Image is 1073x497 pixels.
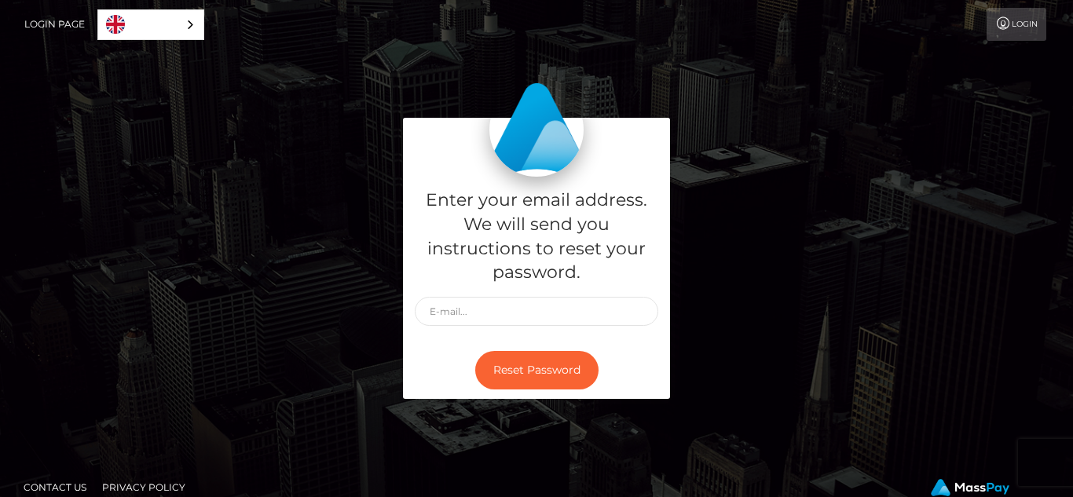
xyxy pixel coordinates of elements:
[475,351,599,389] button: Reset Password
[415,297,658,326] input: E-mail...
[97,9,204,40] aside: Language selected: English
[987,8,1046,41] a: Login
[98,10,203,39] a: English
[97,9,204,40] div: Language
[489,82,584,177] img: MassPay Login
[415,188,658,285] h5: Enter your email address. We will send you instructions to reset your password.
[931,479,1009,496] img: MassPay
[24,8,85,41] a: Login Page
